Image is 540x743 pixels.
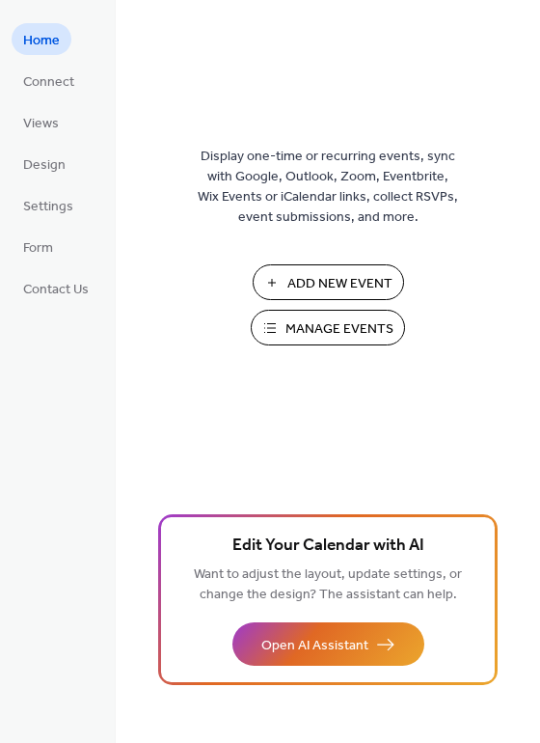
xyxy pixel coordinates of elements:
span: Manage Events [285,319,393,340]
span: Settings [23,197,73,217]
span: Form [23,238,53,259]
a: Settings [12,189,85,221]
a: Contact Us [12,272,100,304]
span: Open AI Assistant [261,636,368,656]
span: Display one-time or recurring events, sync with Google, Outlook, Zoom, Eventbrite, Wix Events or ... [198,147,458,228]
span: Edit Your Calendar with AI [232,533,424,560]
span: Connect [23,72,74,93]
button: Manage Events [251,310,405,345]
a: Connect [12,65,86,96]
span: Views [23,114,59,134]
span: Home [23,31,60,51]
span: Want to adjust the layout, update settings, or change the design? The assistant can help. [194,562,462,608]
span: Design [23,155,66,176]
span: Add New Event [287,274,392,294]
a: Design [12,148,77,179]
span: Contact Us [23,280,89,300]
button: Add New Event [253,264,404,300]
button: Open AI Assistant [232,622,424,666]
a: Form [12,231,65,262]
a: Views [12,106,70,138]
a: Home [12,23,71,55]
